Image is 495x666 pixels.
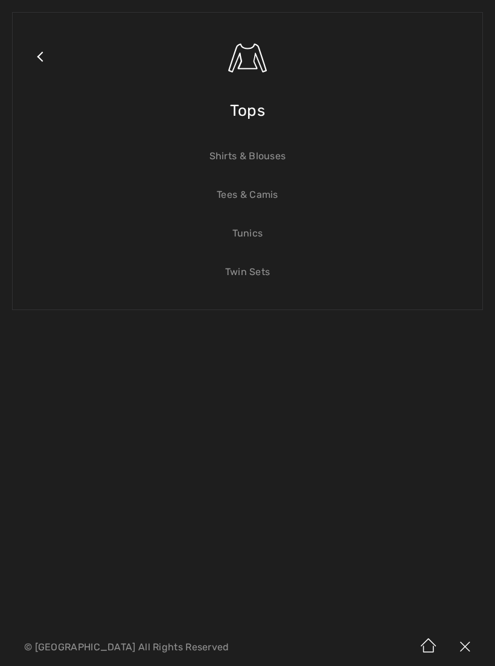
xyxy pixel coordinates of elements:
p: © [GEOGRAPHIC_DATA] All Rights Reserved [24,643,292,652]
a: Tees & Camis [25,182,470,208]
a: Shirts & Blouses [25,143,470,170]
img: X [447,629,483,666]
img: Home [410,629,447,666]
span: Tops [230,89,265,132]
a: Tunics [25,220,470,247]
a: Twin Sets [25,259,470,285]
